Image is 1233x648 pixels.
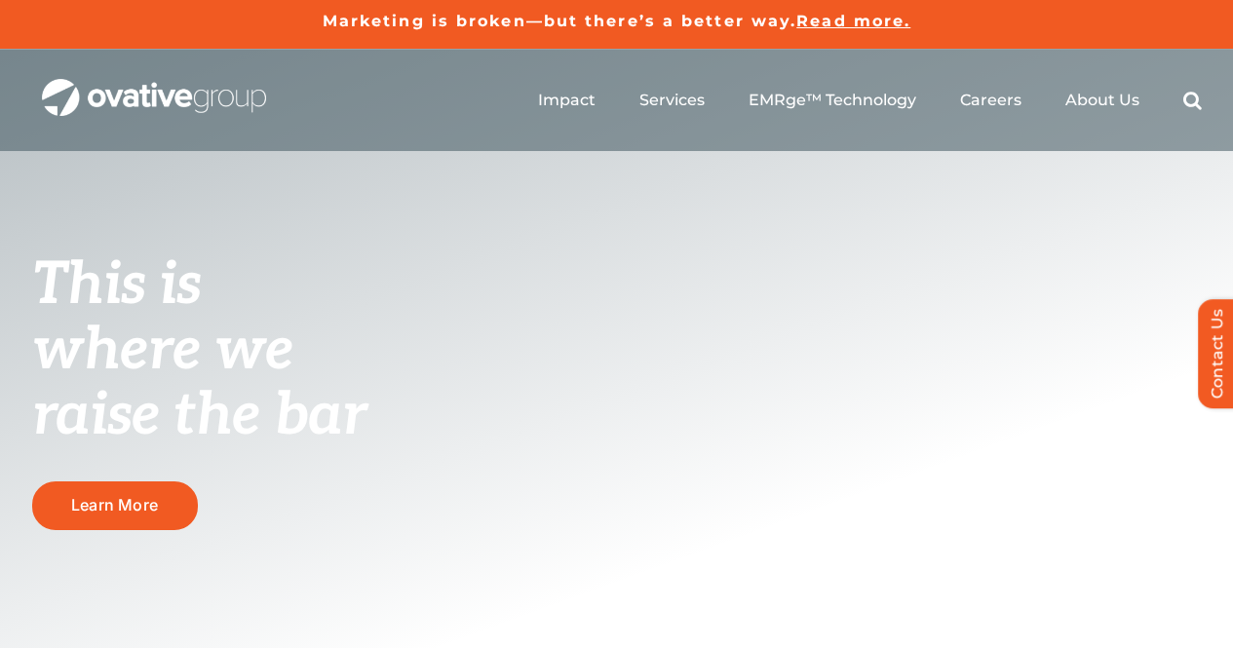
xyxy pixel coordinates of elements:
[749,91,916,110] a: EMRge™ Technology
[639,91,705,110] a: Services
[538,91,596,110] a: Impact
[538,69,1202,132] nav: Menu
[1065,91,1139,110] a: About Us
[32,316,366,451] span: where we raise the bar
[796,12,910,30] a: Read more.
[32,250,202,321] span: This is
[32,481,198,529] a: Learn More
[323,12,797,30] a: Marketing is broken—but there’s a better way.
[71,496,158,515] span: Learn More
[1183,91,1202,110] a: Search
[960,91,1021,110] a: Careers
[42,77,266,95] a: OG_Full_horizontal_WHT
